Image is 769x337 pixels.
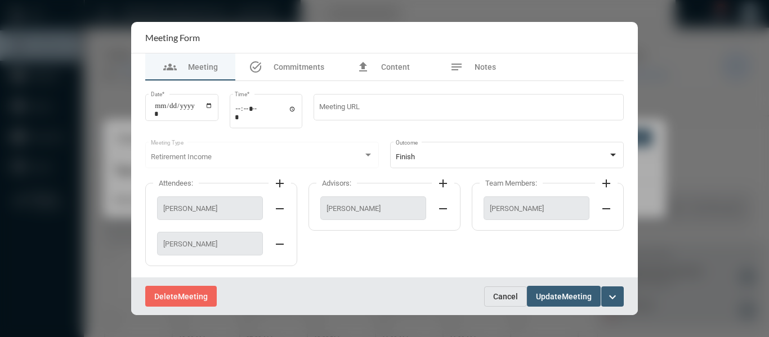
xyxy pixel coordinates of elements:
span: Finish [396,152,415,161]
span: Retirement Income [151,152,212,161]
button: Cancel [484,286,527,307]
span: [PERSON_NAME] [490,204,583,213]
mat-icon: remove [273,202,287,215]
label: Team Members: [480,179,543,187]
span: Delete [154,292,178,301]
mat-icon: groups [163,60,177,74]
mat-icon: add [273,177,287,190]
mat-icon: notes [450,60,463,74]
span: Meeting [178,292,208,301]
span: Meeting [562,292,592,301]
mat-icon: file_upload [356,60,370,74]
mat-icon: remove [600,202,613,215]
button: UpdateMeeting [527,286,601,307]
button: DeleteMeeting [145,286,217,307]
h2: Meeting Form [145,32,200,43]
span: [PERSON_NAME] [163,204,257,213]
mat-icon: remove [273,237,287,251]
span: Meeting [188,62,218,71]
span: Cancel [493,292,518,301]
span: Commitments [274,62,324,71]
mat-icon: add [600,177,613,190]
label: Advisors: [316,179,357,187]
span: [PERSON_NAME] [163,240,257,248]
span: Content [381,62,410,71]
label: Attendees: [153,179,199,187]
span: Update [536,292,562,301]
mat-icon: remove [436,202,450,215]
mat-icon: task_alt [249,60,262,74]
mat-icon: add [436,177,450,190]
span: Notes [475,62,496,71]
mat-icon: expand_more [606,290,619,304]
span: [PERSON_NAME] [327,204,420,213]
